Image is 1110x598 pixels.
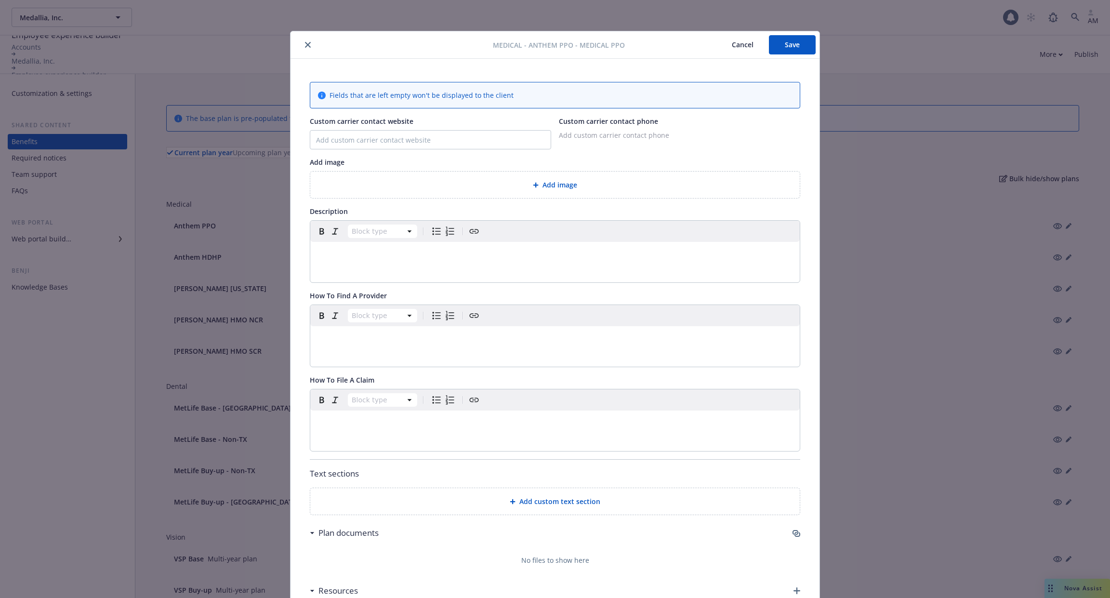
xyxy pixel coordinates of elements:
h3: Plan documents [318,527,379,539]
input: Add custom carrier contact website [310,131,551,149]
span: Add image [542,180,577,190]
button: Numbered list [443,225,457,238]
button: Italic [329,393,342,407]
button: Bold [315,225,329,238]
button: Save [769,35,816,54]
div: Plan documents [310,527,379,539]
button: Cancel [716,35,769,54]
div: toggle group [430,309,457,322]
span: Fields that are left empty won't be displayed to the client [330,90,514,100]
span: Custom carrier contact phone [559,117,658,126]
span: How To File A Claim [310,375,374,385]
span: Add image [310,158,344,167]
button: Numbered list [443,393,457,407]
p: No files to show here [521,555,589,565]
h3: Resources [318,585,358,597]
button: Bold [315,393,329,407]
p: Text sections [310,467,800,480]
button: Block type [348,309,417,322]
button: Bulleted list [430,393,443,407]
button: Block type [348,225,417,238]
button: Bulleted list [430,225,443,238]
div: editable markdown [310,242,800,265]
button: Create link [467,225,481,238]
span: Medical - Anthem PPO - Medical PPO [493,40,625,50]
div: toggle group [430,225,457,238]
button: Numbered list [443,309,457,322]
button: Italic [329,309,342,322]
div: Resources [310,585,358,597]
button: Block type [348,393,417,407]
input: Add custom carrier contact phone [559,130,800,140]
div: Add image [310,171,800,199]
button: Create link [467,309,481,322]
span: How To Find A Provider [310,291,387,300]
span: Add custom text section [519,496,600,506]
div: editable markdown [310,326,800,349]
div: toggle group [430,393,457,407]
button: Italic [329,225,342,238]
span: Description [310,207,348,216]
div: Add custom text section [310,488,800,515]
button: Create link [467,393,481,407]
div: editable markdown [310,411,800,434]
button: Bold [315,309,329,322]
button: close [302,39,314,51]
button: Bulleted list [430,309,443,322]
span: Custom carrier contact website [310,117,413,126]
